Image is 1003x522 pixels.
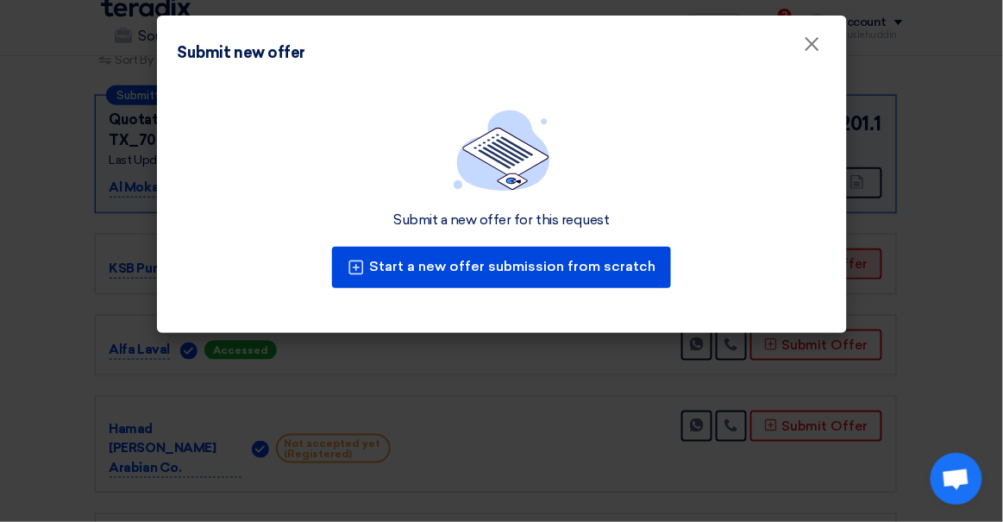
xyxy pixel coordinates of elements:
[454,110,550,191] img: empty_state_list.svg
[332,247,671,288] button: Start a new offer submission from scratch
[804,31,821,66] span: ×
[931,453,982,505] div: Open chat
[393,211,609,230] div: Submit a new offer for this request
[790,28,835,62] button: Close
[178,41,305,65] div: Submit new offer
